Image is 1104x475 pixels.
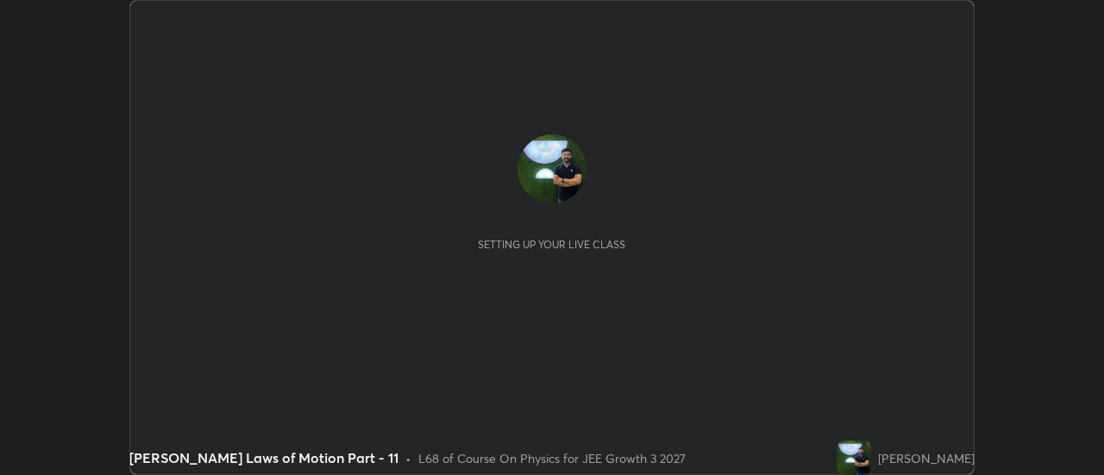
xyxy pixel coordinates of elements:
img: f0fae9d97c1e44ffb6a168521d894f25.jpg [517,134,586,203]
div: [PERSON_NAME] [878,449,975,467]
div: Setting up your live class [478,238,625,251]
div: L68 of Course On Physics for JEE Growth 3 2027 [418,449,686,467]
div: • [405,449,411,467]
div: [PERSON_NAME] Laws of Motion Part - 11 [129,447,398,468]
img: f0fae9d97c1e44ffb6a168521d894f25.jpg [837,441,871,475]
